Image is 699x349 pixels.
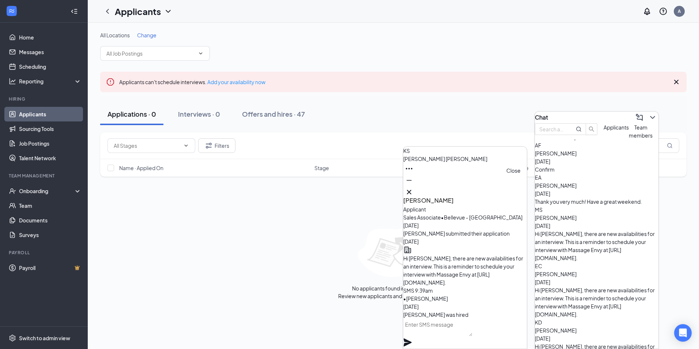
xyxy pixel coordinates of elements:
div: Team Management [9,173,80,179]
span: All Locations [100,32,130,38]
div: Hi [PERSON_NAME], there are new availabilities for an interview. This is a reminder to schedule y... [535,230,658,262]
div: Thank you very much! Have a great weekend. [535,198,658,206]
svg: MagnifyingGlass [576,126,582,132]
button: Ellipses [403,163,415,174]
h3: Chat [535,113,548,121]
svg: ComposeMessage [635,113,644,122]
svg: Error [106,78,115,86]
div: [PERSON_NAME] submitted their application [403,229,527,237]
button: Filter Filters [198,138,235,153]
svg: Analysis [9,78,16,85]
a: Surveys [19,228,82,242]
a: Applicants [19,107,82,121]
button: Cross [403,186,415,198]
a: Home [19,30,82,45]
span: [DATE] [535,190,550,197]
div: Sales Associate • Bellevue - [GEOGRAPHIC_DATA] [403,213,527,221]
svg: Ellipses [405,164,413,173]
button: ComposeMessage [634,112,645,123]
span: Team members [629,124,653,139]
a: Scheduling [19,59,82,74]
div: Open Intercom Messenger [674,324,692,342]
input: Search applicant [539,125,566,133]
svg: Cross [405,188,413,196]
div: Switch to admin view [19,334,70,342]
span: [DATE] [403,238,419,245]
svg: ChevronDown [164,7,173,16]
span: • [PERSON_NAME] [403,295,448,302]
a: Job Postings [19,136,82,151]
svg: ChevronLeft [103,7,112,16]
svg: Filter [204,141,213,150]
div: MS [535,206,658,214]
div: Close [506,166,521,174]
button: Minimize [403,174,415,186]
div: AF [535,141,658,149]
div: Hi [PERSON_NAME], there are new availabilities for an interview. This is a reminder to schedule y... [535,286,658,318]
svg: ChevronDown [648,113,657,122]
span: [PERSON_NAME] [535,150,577,157]
a: Team [19,198,82,213]
svg: ChevronDown [183,143,189,149]
div: Payroll [9,249,80,256]
span: [DATE] [535,279,550,285]
span: Applicants [604,124,629,131]
span: [PERSON_NAME] [535,214,577,221]
div: EA [535,173,658,181]
svg: Notifications [643,7,651,16]
span: [DATE] [403,303,419,310]
a: Messages [19,45,82,59]
button: search [586,123,597,135]
div: KS [403,147,527,155]
span: Change [137,32,156,38]
div: Offers and hires · 47 [242,109,305,119]
button: ChevronDown [647,112,658,123]
div: Onboarding [19,187,75,195]
div: Confirm [535,165,658,173]
svg: Settings [9,334,16,342]
span: [PERSON_NAME] [535,271,577,277]
h1: Applicants [115,5,161,18]
svg: ChevronDown [198,50,204,56]
svg: QuestionInfo [659,7,668,16]
div: No applicants found in applications [352,284,435,292]
div: A [678,8,681,14]
a: PayrollCrown [19,260,82,275]
a: Add your availability now [207,79,265,85]
svg: Plane [403,338,412,347]
a: Documents [19,213,82,228]
span: [PERSON_NAME] [PERSON_NAME] [403,155,487,162]
span: [PERSON_NAME] [535,327,577,334]
span: [DATE] [535,335,550,342]
input: All Stages [114,142,180,150]
div: Review new applicants and manage next steps [338,292,449,300]
svg: UserCheck [9,187,16,195]
span: [DATE] [535,222,550,229]
img: empty-state [358,228,429,277]
div: EC [535,262,658,270]
input: All Job Postings [106,49,195,57]
span: [DATE] [535,158,550,165]
svg: Minimize [405,176,413,185]
a: Sourcing Tools [19,121,82,136]
a: Talent Network [19,151,82,165]
div: Hiring [9,96,80,102]
span: Applicants can't schedule interviews. [119,79,265,85]
svg: Company [403,245,412,254]
h3: [PERSON_NAME] [403,196,527,205]
div: KD [535,318,658,326]
div: Applicant [403,205,527,213]
div: Interviews · 0 [178,109,220,119]
span: [PERSON_NAME] [535,182,577,189]
span: Name · Applied On [119,164,163,172]
span: Hi [PERSON_NAME], there are new availabilities for an interview. This is a reminder to schedule y... [403,255,523,286]
span: [DATE] [403,222,419,229]
div: Applications · 0 [107,109,156,119]
svg: MagnifyingGlass [667,143,673,149]
svg: Collapse [71,8,78,15]
div: [PERSON_NAME] was hired [403,311,527,319]
svg: Cross [672,78,681,86]
span: Stage [314,164,329,172]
